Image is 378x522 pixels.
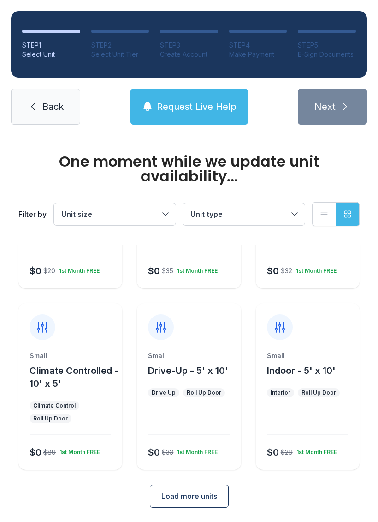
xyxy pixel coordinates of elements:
div: $0 [30,264,41,277]
div: 1st Month FREE [55,264,100,275]
div: STEP 3 [160,41,218,50]
div: 1st Month FREE [173,445,218,456]
div: One moment while we update unit availability... [18,154,360,184]
span: Climate Controlled - 10' x 5' [30,365,118,389]
button: Indoor - 5' x 10' [267,364,336,377]
div: Interior [271,389,290,396]
span: Drive-Up - 5' x 10' [148,365,228,376]
div: Create Account [160,50,218,59]
button: Drive-Up - 5' x 10' [148,364,228,377]
div: $0 [30,446,41,459]
div: STEP 5 [298,41,356,50]
div: $0 [267,446,279,459]
div: $0 [148,264,160,277]
button: Unit type [183,203,305,225]
div: Roll Up Door [33,415,68,422]
span: Unit type [190,210,223,219]
div: Climate Control [33,402,76,409]
span: Indoor - 5' x 10' [267,365,336,376]
div: $89 [43,448,56,457]
div: $33 [162,448,173,457]
span: Back [42,100,64,113]
div: Small [148,351,230,360]
div: Roll Up Door [187,389,221,396]
div: Drive Up [152,389,176,396]
div: Make Payment [229,50,287,59]
span: Load more units [161,491,217,502]
div: Filter by [18,209,47,220]
div: $35 [162,266,173,276]
div: $20 [43,266,55,276]
div: STEP 1 [22,41,80,50]
div: Small [30,351,111,360]
div: STEP 4 [229,41,287,50]
span: Request Live Help [157,100,236,113]
span: Unit size [61,210,92,219]
div: Roll Up Door [301,389,336,396]
button: Unit size [54,203,176,225]
div: $0 [267,264,279,277]
div: $0 [148,446,160,459]
div: E-Sign Documents [298,50,356,59]
div: 1st Month FREE [293,445,337,456]
div: 1st Month FREE [56,445,100,456]
div: 1st Month FREE [292,264,337,275]
div: Select Unit Tier [91,50,149,59]
div: $32 [281,266,292,276]
div: STEP 2 [91,41,149,50]
div: $29 [281,448,293,457]
div: Small [267,351,348,360]
button: Climate Controlled - 10' x 5' [30,364,118,390]
div: 1st Month FREE [173,264,218,275]
div: Select Unit [22,50,80,59]
span: Next [314,100,336,113]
